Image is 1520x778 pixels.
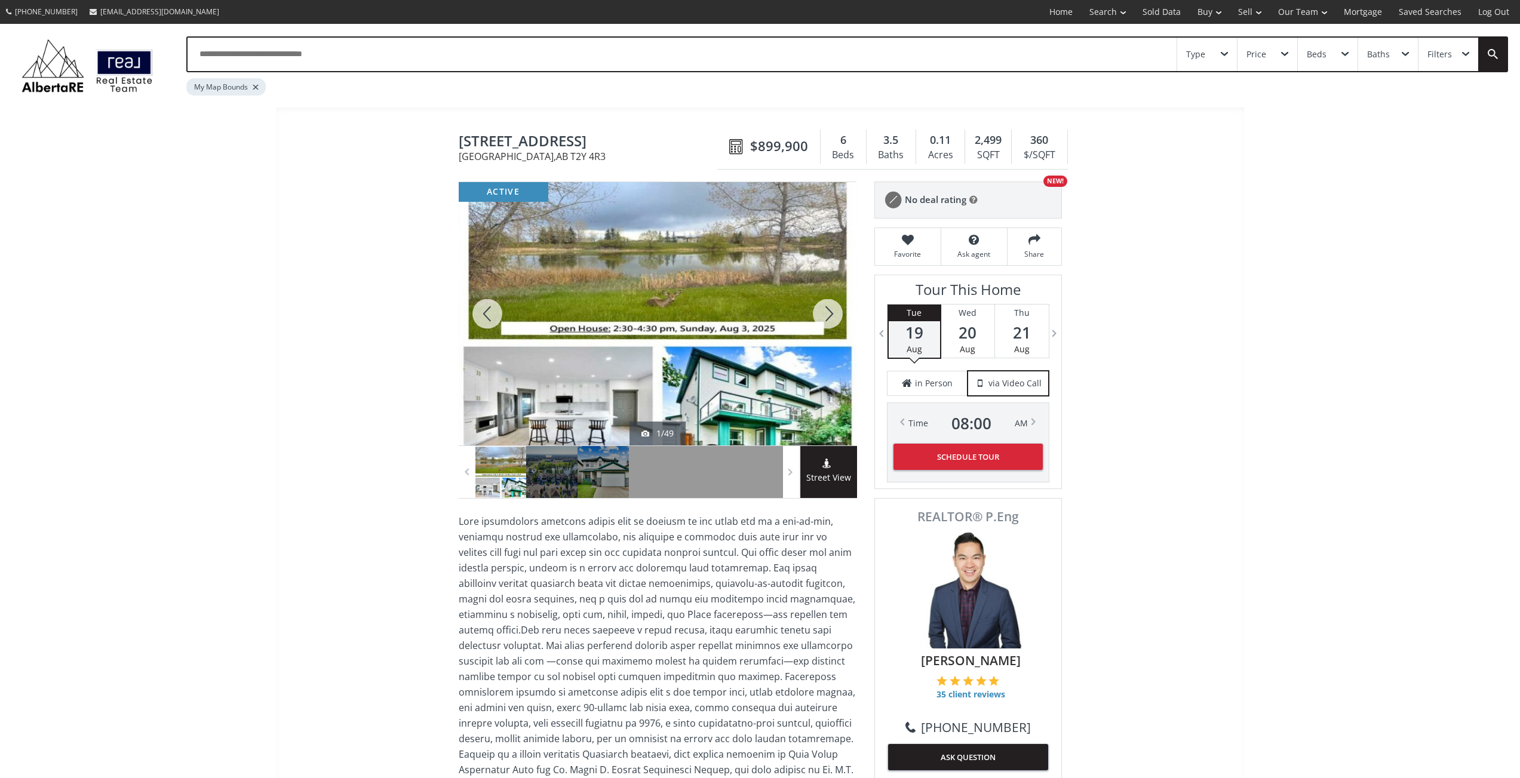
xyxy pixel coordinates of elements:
[963,675,974,686] img: 3 of 5 stars
[1018,146,1061,164] div: $/SQFT
[750,137,808,155] span: $899,900
[922,146,959,164] div: Acres
[1186,50,1205,59] div: Type
[1043,176,1067,187] div: NEW!
[905,718,1031,736] a: [PHONE_NUMBER]
[1018,133,1061,148] div: 360
[873,133,910,148] div: 3.5
[827,146,860,164] div: Beds
[873,146,910,164] div: Baths
[893,444,1043,470] button: Schedule Tour
[459,152,723,161] span: [GEOGRAPHIC_DATA] , AB T2Y 4R3
[1014,249,1055,259] span: Share
[84,1,225,23] a: [EMAIL_ADDRESS][DOMAIN_NAME]
[1367,50,1390,59] div: Baths
[459,182,548,202] div: active
[881,188,905,212] img: rating icon
[941,324,994,341] span: 20
[1246,50,1266,59] div: Price
[950,675,960,686] img: 2 of 5 stars
[995,324,1049,341] span: 21
[888,511,1048,523] span: REALTOR® P.Eng
[905,193,966,206] span: No deal rating
[100,7,219,17] span: [EMAIL_ADDRESS][DOMAIN_NAME]
[995,305,1049,321] div: Thu
[827,133,860,148] div: 6
[922,133,959,148] div: 0.11
[971,146,1005,164] div: SQFT
[887,281,1049,304] h3: Tour This Home
[641,428,674,439] div: 1/49
[908,415,1028,432] div: Time AM
[881,249,935,259] span: Favorite
[1307,50,1326,59] div: Beds
[1014,343,1030,355] span: Aug
[988,377,1042,389] span: via Video Call
[186,78,266,96] div: My Map Bounds
[960,343,975,355] span: Aug
[936,688,1005,700] span: 35 client reviews
[915,377,953,389] span: in Person
[800,471,857,485] span: Street View
[988,675,999,686] img: 5 of 5 stars
[459,182,856,445] div: 13 Everhollow Park SW Calgary, AB T2Y 4R3 - Photo 1 of 49
[975,133,1002,148] span: 2,499
[894,651,1048,669] span: [PERSON_NAME]
[889,305,940,321] div: Tue
[976,675,987,686] img: 4 of 5 stars
[936,675,947,686] img: 1 of 5 stars
[951,415,991,432] span: 08 : 00
[1427,50,1452,59] div: Filters
[941,305,994,321] div: Wed
[907,343,922,355] span: Aug
[947,249,1001,259] span: Ask agent
[888,744,1048,770] button: ASK QUESTION
[15,7,78,17] span: [PHONE_NUMBER]
[459,133,723,152] span: 13 Everhollow Park SW
[16,36,159,96] img: Logo
[889,324,940,341] span: 19
[908,529,1028,648] img: Photo of Colin Woo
